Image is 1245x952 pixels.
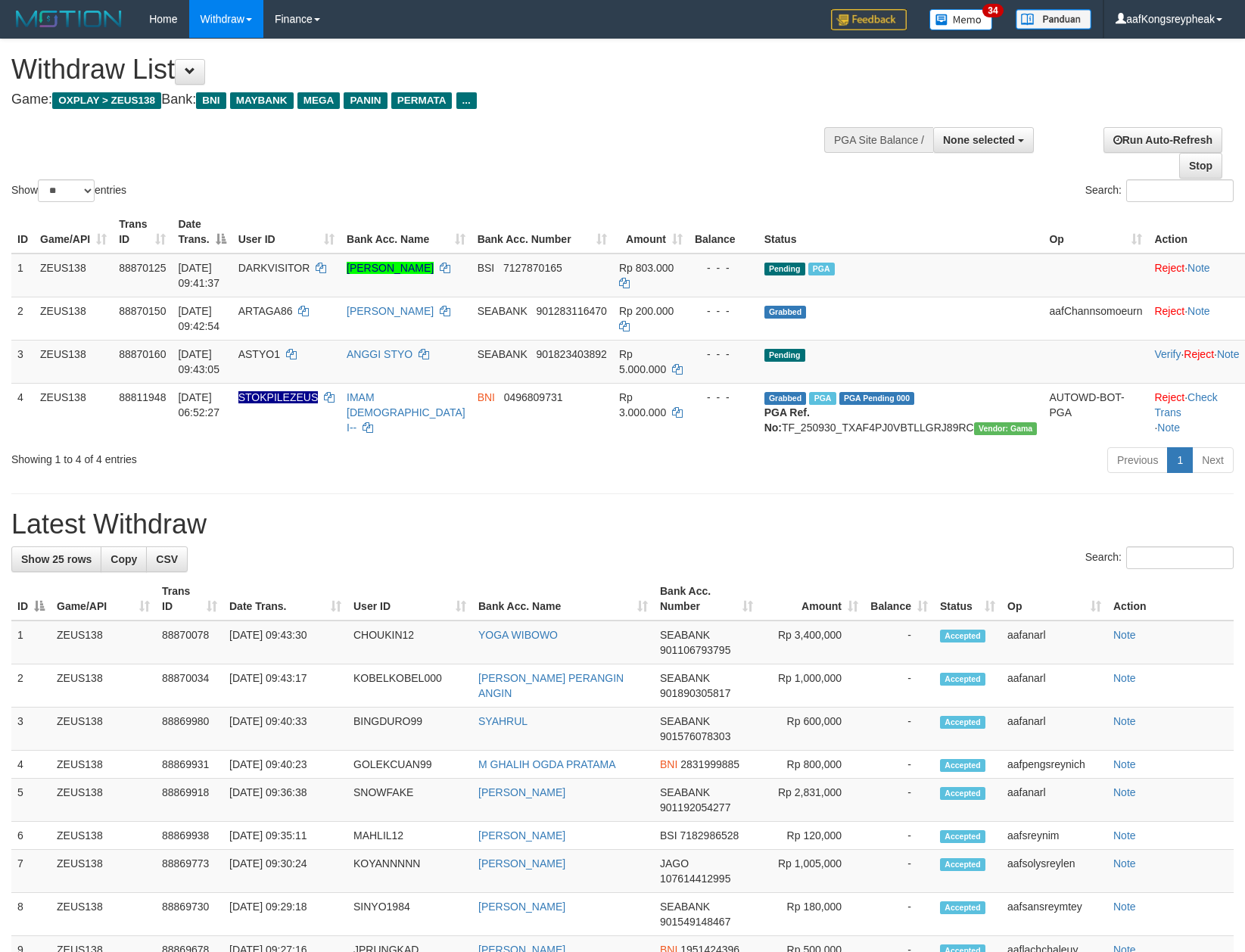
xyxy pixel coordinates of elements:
[619,305,674,317] span: Rp 200.000
[504,391,563,403] span: Copy 0496809731 to clipboard
[660,801,730,814] span: Copy 901192054277 to clipboard
[223,621,347,664] td: [DATE] 09:43:30
[230,92,294,109] span: MAYBANK
[1154,348,1181,360] a: Verify
[864,751,934,779] td: -
[759,751,864,779] td: Rp 800,000
[119,348,166,360] span: 88870160
[1192,447,1234,473] a: Next
[11,779,51,822] td: 5
[1154,305,1184,317] a: Reject
[695,260,752,275] div: - - -
[660,857,689,870] span: JAGO
[178,305,219,332] span: [DATE] 09:42:54
[1001,822,1107,850] td: aafsreynim
[1154,391,1217,418] a: Check Trans
[178,348,219,375] span: [DATE] 09:43:05
[1113,786,1136,798] a: Note
[1001,577,1107,621] th: Op: activate to sort column ascending
[759,708,864,751] td: Rp 600,000
[119,391,166,403] span: 88811948
[758,383,1044,441] td: TF_250930_TXAF4PJ0VBTLLGRJ89RC
[929,9,993,30] img: Button%20Memo.svg
[660,873,730,885] span: Copy 107614412995 to clipboard
[864,708,934,751] td: -
[654,577,759,621] th: Bank Acc. Number: activate to sort column ascending
[51,751,156,779] td: ZEUS138
[11,893,51,936] td: 8
[223,577,347,621] th: Date Trans.: activate to sort column ascending
[764,392,807,405] span: Grabbed
[478,391,495,403] span: BNI
[11,179,126,202] label: Show entries
[824,127,933,153] div: PGA Site Balance /
[472,577,654,621] th: Bank Acc. Name: activate to sort column ascending
[759,664,864,708] td: Rp 1,000,000
[51,822,156,850] td: ZEUS138
[940,630,985,642] span: Accepted
[1148,210,1245,254] th: Action
[478,829,565,842] a: [PERSON_NAME]
[1126,179,1234,202] input: Search:
[223,751,347,779] td: [DATE] 09:40:23
[478,901,565,913] a: [PERSON_NAME]
[347,262,434,274] a: [PERSON_NAME]
[680,829,739,842] span: Copy 7182986528 to clipboard
[344,92,387,109] span: PANIN
[478,786,565,798] a: [PERSON_NAME]
[695,347,752,362] div: - - -
[660,901,710,913] span: SEABANK
[11,621,51,664] td: 1
[1113,758,1136,770] a: Note
[51,779,156,822] td: ZEUS138
[347,391,465,434] a: IMAM [DEMOGRAPHIC_DATA] I--
[347,779,472,822] td: SNOWFAKE
[223,664,347,708] td: [DATE] 09:43:17
[472,210,613,254] th: Bank Acc. Number: activate to sort column ascending
[11,850,51,893] td: 7
[119,262,166,274] span: 88870125
[1126,546,1234,569] input: Search:
[764,263,805,275] span: Pending
[864,822,934,850] td: -
[808,263,835,275] span: Marked by aafsolysreylen
[232,210,341,254] th: User ID: activate to sort column ascending
[1016,9,1091,30] img: panduan.png
[1107,447,1168,473] a: Previous
[11,254,34,297] td: 1
[146,546,188,572] a: CSV
[1085,179,1234,202] label: Search:
[1148,254,1245,297] td: ·
[1113,672,1136,684] a: Note
[51,577,156,621] th: Game/API: activate to sort column ascending
[119,305,166,317] span: 88870150
[1187,305,1210,317] a: Note
[34,340,113,383] td: ZEUS138
[759,893,864,936] td: Rp 180,000
[156,779,223,822] td: 88869918
[51,621,156,664] td: ZEUS138
[660,644,730,656] span: Copy 901106793795 to clipboard
[695,303,752,319] div: - - -
[223,708,347,751] td: [DATE] 09:40:33
[347,664,472,708] td: KOBELKOBEL000
[110,553,137,565] span: Copy
[759,779,864,822] td: Rp 2,831,000
[1001,893,1107,936] td: aafsansreymtey
[660,786,710,798] span: SEABANK
[156,708,223,751] td: 88869980
[940,759,985,772] span: Accepted
[347,305,434,317] a: [PERSON_NAME]
[347,577,472,621] th: User ID: activate to sort column ascending
[1043,210,1148,254] th: Op: activate to sort column ascending
[478,629,558,641] a: YOGA WIBOWO
[51,708,156,751] td: ZEUS138
[758,210,1044,254] th: Status
[11,92,815,107] h4: Game: Bank:
[839,392,915,405] span: PGA Pending
[695,390,752,405] div: - - -
[864,779,934,822] td: -
[51,893,156,936] td: ZEUS138
[347,621,472,664] td: CHOUKIN12
[933,127,1034,153] button: None selected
